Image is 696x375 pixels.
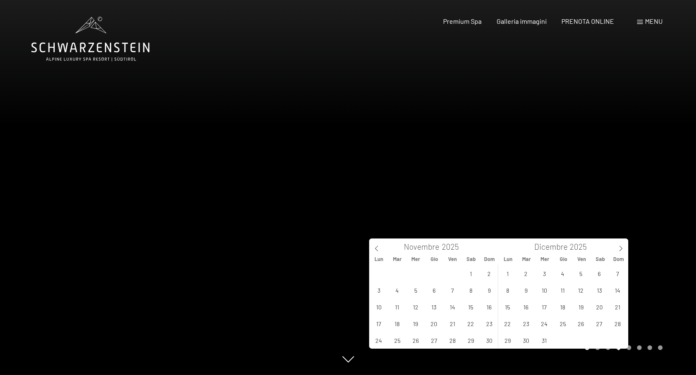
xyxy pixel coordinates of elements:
input: Year [439,242,467,251]
span: Ven [444,256,462,262]
span: Novembre 4, 2025 [389,282,405,298]
span: Novembre 23, 2025 [481,315,497,332]
span: Dicembre 8, 2025 [500,282,516,298]
span: Novembre 16, 2025 [481,299,497,315]
span: Gio [425,256,444,262]
span: Dicembre 26, 2025 [573,315,589,332]
span: Dicembre 2, 2025 [518,265,534,281]
span: Dom [480,256,499,262]
span: Dicembre 16, 2025 [518,299,534,315]
span: Dicembre 27, 2025 [591,315,607,332]
span: Dom [609,256,628,262]
span: Dicembre 31, 2025 [536,332,553,348]
a: Galleria immagini [497,17,547,25]
span: Novembre 3, 2025 [371,282,387,298]
span: Dicembre 15, 2025 [500,299,516,315]
span: Novembre 17, 2025 [371,315,387,332]
div: Carousel Page 5 [627,345,631,350]
span: Dicembre 6, 2025 [591,265,607,281]
span: Dicembre [534,243,568,251]
span: Novembre 15, 2025 [463,299,479,315]
span: Mar [517,256,535,262]
span: Novembre 30, 2025 [481,332,497,348]
span: Dicembre 28, 2025 [609,315,626,332]
span: Novembre 26, 2025 [408,332,424,348]
span: Dicembre 11, 2025 [555,282,571,298]
span: Dicembre 29, 2025 [500,332,516,348]
a: Premium Spa [443,17,482,25]
span: Novembre 24, 2025 [371,332,387,348]
span: Lun [370,256,388,262]
span: Dicembre 1, 2025 [500,265,516,281]
span: Novembre 6, 2025 [426,282,442,298]
span: Novembre 12, 2025 [408,299,424,315]
span: Dicembre 19, 2025 [573,299,589,315]
span: Dicembre 9, 2025 [518,282,534,298]
span: Novembre 2, 2025 [481,265,497,281]
div: Carousel Page 7 [648,345,652,350]
span: Novembre 10, 2025 [371,299,387,315]
span: Novembre 29, 2025 [463,332,479,348]
span: Novembre 5, 2025 [408,282,424,298]
span: Lun [499,256,517,262]
span: Novembre 25, 2025 [389,332,405,348]
span: Novembre 9, 2025 [481,282,497,298]
div: Carousel Page 6 [637,345,642,350]
span: Dicembre 3, 2025 [536,265,553,281]
span: Dicembre 21, 2025 [609,299,626,315]
span: Novembre 22, 2025 [463,315,479,332]
span: Novembre 18, 2025 [389,315,405,332]
span: Dicembre 7, 2025 [609,265,626,281]
span: Novembre [404,243,439,251]
span: Novembre 8, 2025 [463,282,479,298]
a: PRENOTA ONLINE [561,17,614,25]
span: Novembre 21, 2025 [444,315,461,332]
span: Sab [591,256,609,262]
div: Carousel Page 8 [658,345,663,350]
span: Mer [536,256,554,262]
span: Menu [645,17,663,25]
span: Novembre 13, 2025 [426,299,442,315]
span: Dicembre 24, 2025 [536,315,553,332]
input: Year [568,242,595,251]
span: Dicembre 5, 2025 [573,265,589,281]
span: Novembre 11, 2025 [389,299,405,315]
span: Dicembre 23, 2025 [518,315,534,332]
span: Novembre 28, 2025 [444,332,461,348]
span: Mar [388,256,406,262]
span: Dicembre 10, 2025 [536,282,553,298]
span: Novembre 1, 2025 [463,265,479,281]
span: Dicembre 4, 2025 [555,265,571,281]
span: Novembre 19, 2025 [408,315,424,332]
span: Dicembre 30, 2025 [518,332,534,348]
span: Dicembre 12, 2025 [573,282,589,298]
span: Novembre 7, 2025 [444,282,461,298]
span: Dicembre 22, 2025 [500,315,516,332]
span: Dicembre 13, 2025 [591,282,607,298]
span: Dicembre 17, 2025 [536,299,553,315]
span: Novembre 20, 2025 [426,315,442,332]
span: Mer [407,256,425,262]
span: Ven [573,256,591,262]
span: Sab [462,256,480,262]
span: Dicembre 20, 2025 [591,299,607,315]
span: Dicembre 14, 2025 [609,282,626,298]
span: Novembre 27, 2025 [426,332,442,348]
span: Novembre 14, 2025 [444,299,461,315]
span: Gio [554,256,573,262]
span: Dicembre 18, 2025 [555,299,571,315]
span: Dicembre 25, 2025 [555,315,571,332]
